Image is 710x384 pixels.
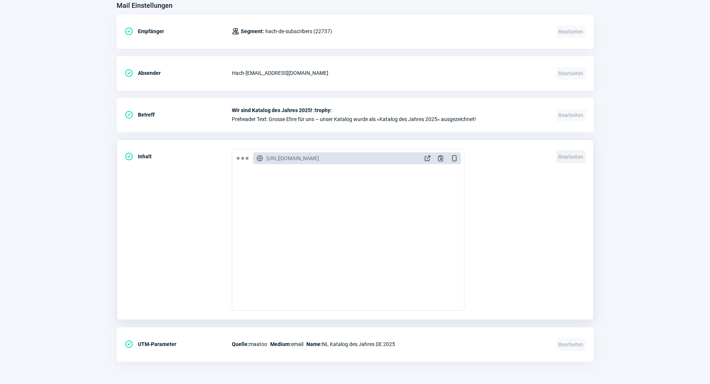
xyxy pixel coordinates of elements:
div: Absender [124,66,232,80]
span: [URL][DOMAIN_NAME] [266,155,319,162]
span: email [270,340,303,349]
span: Segment: [241,27,264,36]
span: Medium: [270,341,291,347]
span: maatoo [232,340,267,349]
div: Hach - [EMAIL_ADDRESS][DOMAIN_NAME] [232,66,547,80]
span: Quelle: [232,341,249,347]
span: NL Katalog des Jahres DE 2025 [306,340,395,349]
span: Bearbeiten [556,338,586,351]
span: Name: [306,341,322,347]
div: Empfänger [124,24,232,39]
div: hach-de-subscribers (22737) [232,24,332,39]
div: Inhalt [124,149,232,164]
div: Betreff [124,107,232,122]
span: Bearbeiten [556,25,586,38]
span: Wir sind Katalog des Jahres 2025! :trophy: [232,107,547,113]
span: Bearbeiten [556,67,586,80]
div: UTM-Parameter [124,337,232,352]
span: Preheader Text: Grosse Ehre für uns – unser Katalog wurde als «Katalog des Jahres 2025» ausgezeic... [232,116,547,122]
span: Bearbeiten [556,109,586,121]
span: Bearbeiten [556,150,586,163]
